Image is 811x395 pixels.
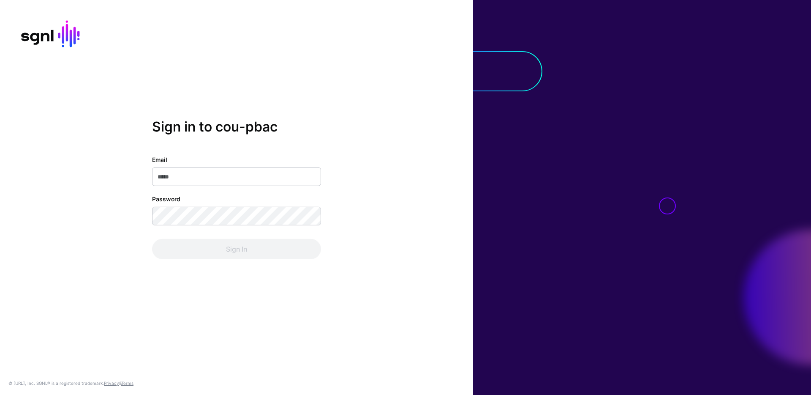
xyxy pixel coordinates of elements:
[8,380,133,387] div: © [URL], Inc. SGNL® is a registered trademark. &
[152,155,167,164] label: Email
[104,381,119,386] a: Privacy
[152,119,321,135] h2: Sign in to cou-pbac
[121,381,133,386] a: Terms
[152,195,180,203] label: Password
